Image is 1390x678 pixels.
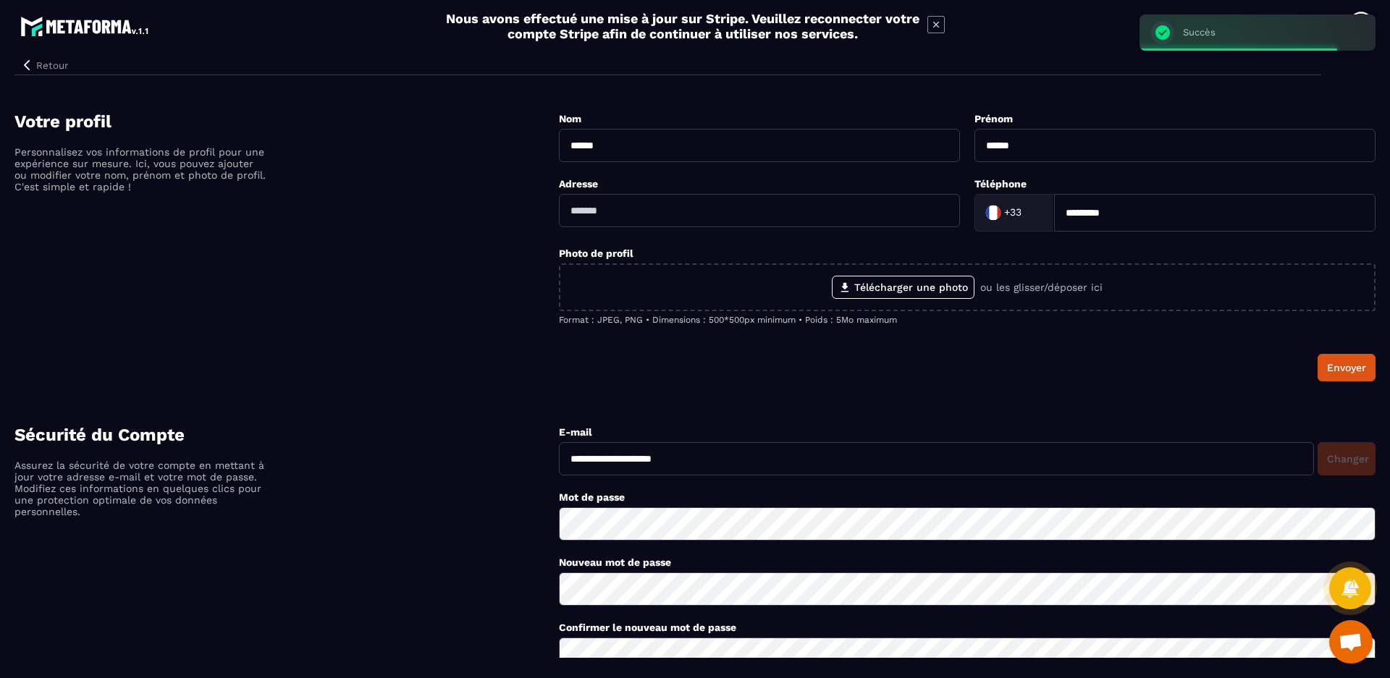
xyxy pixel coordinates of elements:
[559,315,1376,325] p: Format : JPEG, PNG • Dimensions : 500*500px minimum • Poids : 5Mo maximum
[1329,620,1373,664] a: Ouvrir le chat
[980,281,1103,293] p: ou les glisser/déposer ici
[14,111,559,132] h4: Votre profil
[979,198,1008,227] img: Country Flag
[974,194,1054,232] div: Search for option
[1024,202,1039,224] input: Search for option
[14,56,74,75] button: Retour
[14,459,268,517] p: Assurez la sécurité de votre compte en mettant à jour votre adresse e-mail et votre mot de passe....
[445,11,920,41] h2: Nous avons effectué une mise à jour sur Stripe. Veuillez reconnecter votre compte Stripe afin de ...
[559,178,598,190] label: Adresse
[14,146,268,192] p: Personnalisez vos informations de profil pour une expérience sur mesure. Ici, vous pouvez ajouter...
[1004,205,1022,220] span: +33
[1318,354,1376,381] button: Envoyer
[559,622,736,633] label: Confirmer le nouveau mot de passe
[974,178,1027,190] label: Téléphone
[559,491,625,503] label: Mot de passe
[559,113,581,124] label: Nom
[974,113,1013,124] label: Prénom
[20,13,151,39] img: logo
[559,426,592,438] label: E-mail
[559,247,633,259] label: Photo de profil
[559,556,671,568] label: Nouveau mot de passe
[832,276,974,299] label: Télécharger une photo
[14,425,559,445] h4: Sécurité du Compte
